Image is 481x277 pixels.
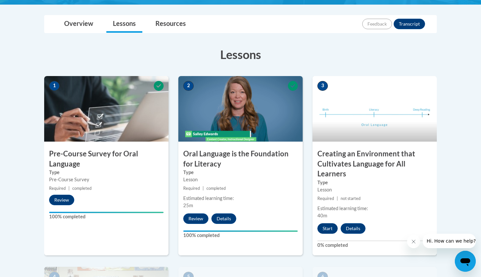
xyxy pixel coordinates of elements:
[455,251,476,272] iframe: Button to launch messaging window
[317,179,432,186] label: Type
[407,235,420,248] iframe: Close message
[337,196,338,201] span: |
[317,196,334,201] span: Required
[183,203,193,208] span: 25m
[394,19,425,29] button: Transcript
[312,149,437,179] h3: Creating an Environment that Cultivates Language for All Learners
[317,223,338,234] button: Start
[183,232,298,239] label: 100% completed
[341,196,361,201] span: not started
[317,205,432,212] div: Estimated learning time:
[183,213,208,224] button: Review
[106,15,142,33] a: Lessons
[423,234,476,248] iframe: Message from company
[68,186,70,191] span: |
[211,213,236,224] button: Details
[44,76,169,142] img: Course Image
[317,242,432,249] label: 0% completed
[317,186,432,193] div: Lesson
[49,213,164,220] label: 100% completed
[49,212,164,213] div: Your progress
[183,230,298,232] div: Your progress
[317,81,328,91] span: 3
[149,15,192,33] a: Resources
[44,149,169,169] h3: Pre-Course Survey for Oral Language
[312,76,437,142] img: Course Image
[49,195,74,205] button: Review
[203,186,204,191] span: |
[341,223,365,234] button: Details
[362,19,392,29] button: Feedback
[49,176,164,183] div: Pre-Course Survey
[178,149,303,169] h3: Oral Language is the Foundation for Literacy
[58,15,100,33] a: Overview
[72,186,92,191] span: completed
[49,169,164,176] label: Type
[206,186,226,191] span: completed
[183,176,298,183] div: Lesson
[49,186,66,191] span: Required
[44,46,437,63] h3: Lessons
[49,81,60,91] span: 1
[317,213,327,218] span: 40m
[183,186,200,191] span: Required
[183,195,298,202] div: Estimated learning time:
[178,76,303,142] img: Course Image
[183,169,298,176] label: Type
[183,81,194,91] span: 2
